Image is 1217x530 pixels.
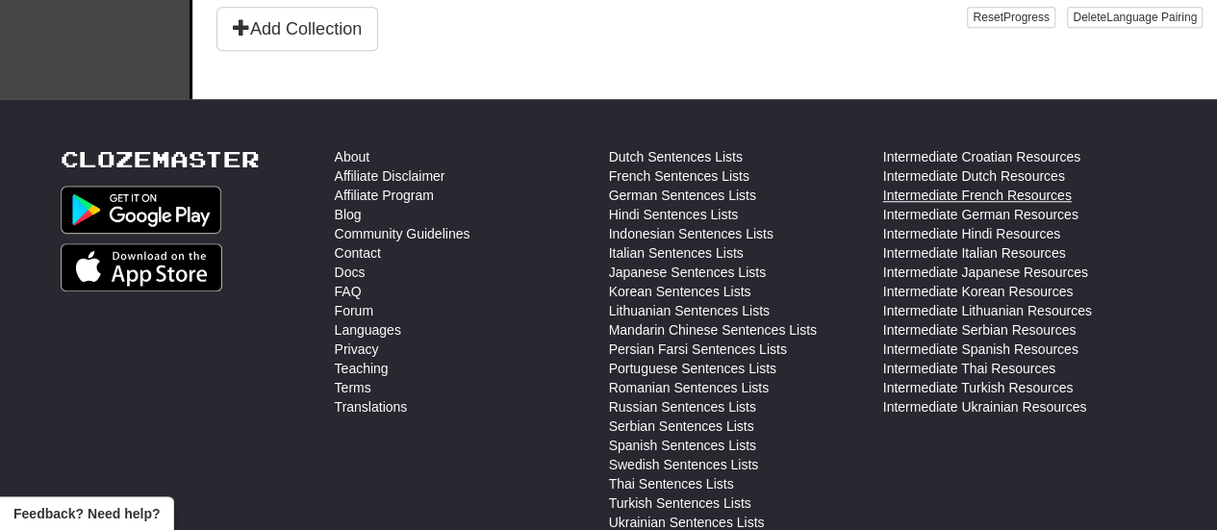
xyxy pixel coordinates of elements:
[335,359,389,378] a: Teaching
[609,493,751,513] a: Turkish Sentences Lists
[335,205,362,224] a: Blog
[609,263,766,282] a: Japanese Sentences Lists
[883,359,1056,378] a: Intermediate Thai Resources
[883,205,1078,224] a: Intermediate German Resources
[335,378,371,397] a: Terms
[609,205,739,224] a: Hindi Sentences Lists
[883,301,1092,320] a: Intermediate Lithuanian Resources
[883,243,1066,263] a: Intermediate Italian Resources
[609,436,756,455] a: Spanish Sentences Lists
[609,455,759,474] a: Swedish Sentences Lists
[883,378,1074,397] a: Intermediate Turkish Resources
[609,166,749,186] a: French Sentences Lists
[61,147,260,171] a: Clozemaster
[1106,11,1197,24] span: Language Pairing
[883,320,1077,340] a: Intermediate Serbian Resources
[609,186,756,205] a: German Sentences Lists
[609,416,754,436] a: Serbian Sentences Lists
[609,340,787,359] a: Persian Farsi Sentences Lists
[883,224,1060,243] a: Intermediate Hindi Resources
[216,7,378,51] button: Add Collection
[335,166,445,186] a: Affiliate Disclaimer
[609,301,770,320] a: Lithuanian Sentences Lists
[1003,11,1050,24] span: Progress
[609,397,756,416] a: Russian Sentences Lists
[883,397,1087,416] a: Intermediate Ukrainian Resources
[1067,7,1203,28] button: DeleteLanguage Pairing
[609,224,773,243] a: Indonesian Sentences Lists
[335,243,381,263] a: Contact
[609,378,770,397] a: Romanian Sentences Lists
[609,359,776,378] a: Portuguese Sentences Lists
[609,474,734,493] a: Thai Sentences Lists
[13,504,160,523] span: Open feedback widget
[335,186,434,205] a: Affiliate Program
[335,397,408,416] a: Translations
[883,166,1065,186] a: Intermediate Dutch Resources
[335,301,373,320] a: Forum
[883,340,1078,359] a: Intermediate Spanish Resources
[967,7,1054,28] button: ResetProgress
[335,224,470,243] a: Community Guidelines
[609,320,817,340] a: Mandarin Chinese Sentences Lists
[609,282,751,301] a: Korean Sentences Lists
[609,147,743,166] a: Dutch Sentences Lists
[609,243,744,263] a: Italian Sentences Lists
[335,282,362,301] a: FAQ
[61,186,222,234] img: Get it on Google Play
[335,340,379,359] a: Privacy
[883,263,1088,282] a: Intermediate Japanese Resources
[335,320,401,340] a: Languages
[61,243,223,291] img: Get it on App Store
[883,282,1074,301] a: Intermediate Korean Resources
[883,147,1080,166] a: Intermediate Croatian Resources
[335,147,370,166] a: About
[883,186,1072,205] a: Intermediate French Resources
[335,263,366,282] a: Docs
